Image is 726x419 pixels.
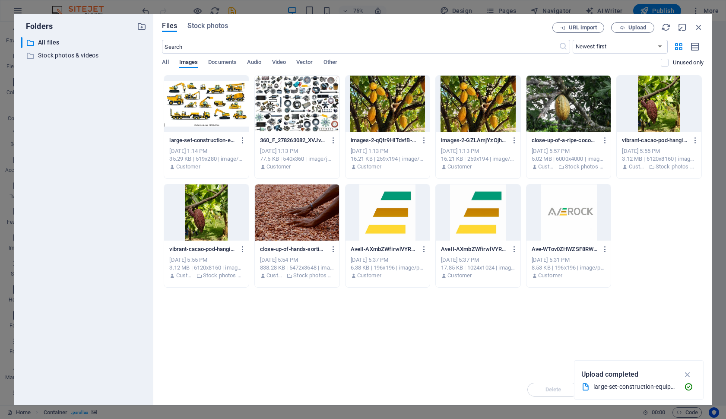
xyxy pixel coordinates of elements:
div: 6.38 KB | 196x196 | image/png [351,264,425,272]
div: [DATE] 5:37 PM [441,256,515,264]
i: Minimize [678,22,687,32]
div: By: Customer | Folder: Stock photos & videos [169,272,244,279]
span: Video [272,57,286,69]
p: Customer [266,272,284,279]
p: Stock photos & videos [203,272,244,279]
p: Folders [21,21,53,32]
p: AveII-AXmbZWfirwlVYRf_tRYZlw-vylyo-jI130xy0niJ1T7Ig.png [351,245,417,253]
div: 838.28 KB | 5472x3648 | image/jpeg [260,264,334,272]
div: [DATE] 1:14 PM [169,147,244,155]
span: Stock photos [187,21,228,31]
p: vibrant-cacao-pod-hanging-from-a-tree-in-a-lush-green-plantation-dHoANGd7BCP_Nphd9lBLng.jpeg [169,245,235,253]
div: 35.29 KB | 519x280 | image/webp [169,155,244,163]
p: Stock photos & videos [565,163,606,171]
div: Stock photos & videos [21,50,146,61]
div: [DATE] 5:55 PM [169,256,244,264]
p: Upload completed [581,369,638,380]
p: Stock photos & videos [38,51,131,60]
div: 5.02 MB | 6000x4000 | image/jpeg [532,155,606,163]
input: Search [162,40,558,54]
p: Customer [447,272,472,279]
p: 360_F_278263082_XVJvnUe3hPuQA7o1NYlSLpX9Cfek8GXV-eh1cWG0Pbj67aom3YfmZTg.jpg [260,136,326,144]
i: Reload [661,22,671,32]
p: Customer [266,163,291,171]
span: Vector [296,57,313,69]
p: Customer [447,163,472,171]
p: Stock photos & videos [293,272,334,279]
div: 77.5 KB | 540x360 | image/jpeg [260,155,334,163]
div: [DATE] 5:37 PM [351,256,425,264]
p: Displays only files that are not in use on the website. Files added during this session can still... [673,59,704,67]
div: 17.85 KB | 1024x1024 | image/jpeg [441,264,515,272]
span: Upload [628,25,646,30]
div: 3.12 MB | 6120x8160 | image/jpeg [622,155,696,163]
div: 16.21 KB | 259x194 | image/jpeg [351,155,425,163]
p: Customer [357,272,381,279]
p: Ave-WTov0ZHWZSF8RWDeijGqZw-9os9cPMVBH_AocVNa0VBEw.png [532,245,598,253]
p: Stock photos & videos [656,163,696,171]
div: By: Customer | Folder: Stock photos & videos [622,163,696,171]
p: Customer [538,163,556,171]
span: All [162,57,168,69]
p: Customer [538,272,562,279]
div: [DATE] 1:13 PM [260,147,334,155]
button: URL import [552,22,604,33]
span: Audio [247,57,261,69]
div: [DATE] 1:13 PM [351,147,425,155]
p: close-up-of-a-ripe-cocoa-pod-on-a-tree-branch-in-the-lush-outdoors-of-ghana-showcasing-tropical-a... [532,136,598,144]
div: ​ [21,37,22,48]
p: Customer [629,163,647,171]
p: vibrant-cacao-pod-hanging-from-a-tree-in-a-lush-green-plantation-F69AfEer0IfcmgXKIovxtQ.jpeg [622,136,688,144]
p: Customer [357,163,381,171]
div: 16.21 KB | 259x194 | image/jpeg [441,155,515,163]
div: [DATE] 5:31 PM [532,256,606,264]
i: Create new folder [137,22,146,31]
span: URL import [569,25,597,30]
span: Images [179,57,198,69]
div: 3.12 MB | 6120x8160 | image/jpeg [169,264,244,272]
p: large-set-construction-equipment-yellow-260nw-1050049364.jpg-yW7SviNzHIM-d1ELmfU3yA.webp [169,136,235,144]
p: Customer [176,163,200,171]
div: By: Customer | Folder: Stock photos & videos [260,272,334,279]
p: AveII-AXmbZWfirwlVYRf_tRYZlw.jpeg [441,245,507,253]
div: large-set-construction-equipment-yellow-260nw-1050049364.jpg.webp [593,382,677,392]
div: 8.53 KB | 196x196 | image/png [532,264,606,272]
p: Customer [176,272,194,279]
p: All files [38,38,131,48]
p: close-up-of-hands-sorting-cocoa-beans-on-a-farm-in-ghana-highlighting-traditional-farming-methods... [260,245,326,253]
div: [DATE] 5:54 PM [260,256,334,264]
i: Close [694,22,704,32]
div: [DATE] 1:13 PM [441,147,515,155]
p: images-2-GZLAmjYzOjhe6r6H4906aQ.jpeg [441,136,507,144]
p: images-2-qQtr9HITdvfB-TP6VItB_Q.jpeg [351,136,417,144]
div: By: Customer | Folder: Stock photos & videos [532,163,606,171]
span: Documents [208,57,237,69]
span: Other [323,57,337,69]
button: Upload [611,22,654,33]
div: [DATE] 5:55 PM [622,147,696,155]
div: [DATE] 5:57 PM [532,147,606,155]
span: Files [162,21,177,31]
